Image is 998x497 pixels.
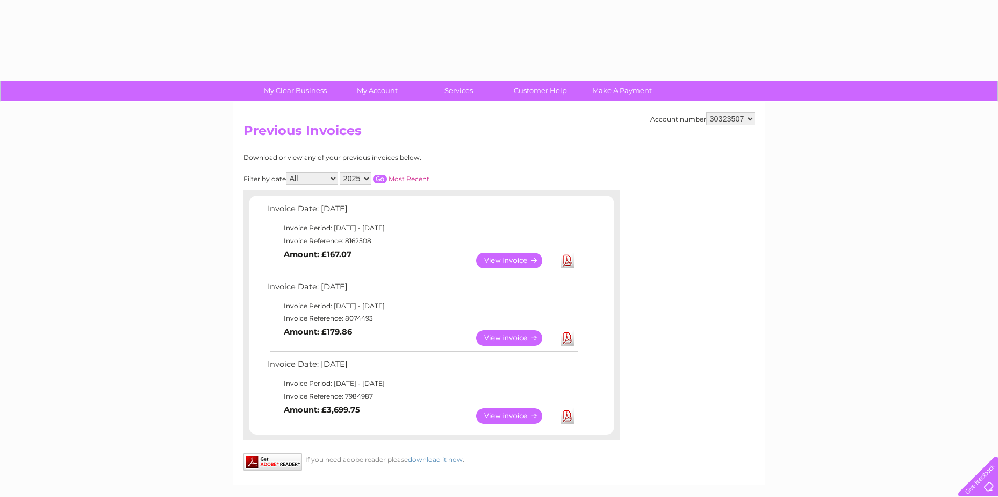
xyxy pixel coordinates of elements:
td: Invoice Reference: 8074493 [265,312,579,325]
div: Account number [650,112,755,125]
div: Filter by date [243,172,526,185]
a: My Account [333,81,421,101]
td: Invoice Reference: 8162508 [265,235,579,247]
a: Download [561,330,574,346]
a: Download [561,408,574,424]
a: View [476,330,555,346]
td: Invoice Date: [DATE] [265,357,579,377]
a: My Clear Business [251,81,340,101]
a: download it now [408,456,463,464]
b: Amount: £167.07 [284,250,351,259]
a: Most Recent [389,175,429,183]
td: Invoice Period: [DATE] - [DATE] [265,377,579,390]
b: Amount: £179.86 [284,327,352,337]
a: Download [561,253,574,268]
a: Services [414,81,503,101]
b: Amount: £3,699.75 [284,405,360,415]
div: Download or view any of your previous invoices below. [243,154,526,161]
a: Make A Payment [578,81,666,101]
a: Customer Help [496,81,585,101]
a: View [476,253,555,268]
td: Invoice Date: [DATE] [265,202,579,222]
td: Invoice Date: [DATE] [265,280,579,300]
h2: Previous Invoices [243,123,755,144]
div: If you need adobe reader please . [243,453,620,464]
td: Invoice Period: [DATE] - [DATE] [265,300,579,313]
td: Invoice Reference: 7984987 [265,390,579,403]
td: Invoice Period: [DATE] - [DATE] [265,222,579,235]
a: View [476,408,555,424]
